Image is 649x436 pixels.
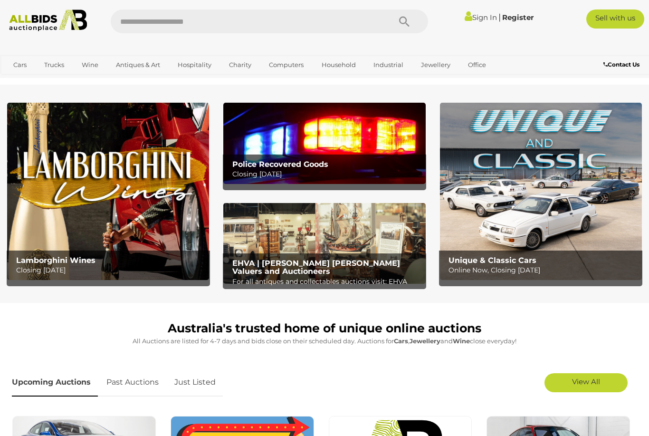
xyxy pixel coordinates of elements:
a: Just Listed [167,368,223,397]
a: Industrial [367,57,410,73]
a: Register [502,13,534,22]
img: Unique & Classic Cars [440,103,642,280]
p: Closing [DATE] [16,264,205,276]
a: Sell with us [586,10,644,29]
a: Office [462,57,492,73]
a: Past Auctions [99,368,166,397]
a: Trucks [38,57,70,73]
a: Contact Us [603,59,642,70]
a: Lamborghini Wines Lamborghini Wines Closing [DATE] [7,103,209,280]
p: For all antiques and collectables auctions visit: EHVA [232,276,421,288]
a: Antiques & Art [110,57,166,73]
a: Charity [223,57,258,73]
strong: Wine [453,337,470,345]
strong: Jewellery [410,337,440,345]
a: Wine [76,57,105,73]
a: Cars [7,57,33,73]
a: [GEOGRAPHIC_DATA] [44,73,124,88]
b: EHVA | [PERSON_NAME] [PERSON_NAME] Valuers and Auctioneers [232,259,400,276]
a: Household [315,57,362,73]
a: View All [544,373,628,392]
a: Police Recovered Goods Police Recovered Goods Closing [DATE] [223,103,425,184]
b: Lamborghini Wines [16,256,95,265]
a: Sign In [465,13,497,22]
a: Sports [7,73,39,88]
span: | [498,12,501,22]
a: Computers [263,57,310,73]
button: Search [381,10,428,33]
a: EHVA | Evans Hastings Valuers and Auctioneers EHVA | [PERSON_NAME] [PERSON_NAME] Valuers and Auct... [223,203,425,284]
p: All Auctions are listed for 4-7 days and bids close on their scheduled day. Auctions for , and cl... [12,336,637,347]
a: Unique & Classic Cars Unique & Classic Cars Online Now, Closing [DATE] [440,103,642,280]
a: Upcoming Auctions [12,368,98,397]
b: Unique & Classic Cars [449,256,536,265]
a: Hospitality [172,57,218,73]
img: Allbids.com.au [5,10,91,31]
img: Lamborghini Wines [7,103,209,280]
p: Closing [DATE] [232,168,421,180]
img: Police Recovered Goods [223,103,425,184]
b: Police Recovered Goods [232,160,328,169]
img: EHVA | Evans Hastings Valuers and Auctioneers [223,203,425,284]
a: Jewellery [415,57,457,73]
p: Online Now, Closing [DATE] [449,264,638,276]
h1: Australia's trusted home of unique online auctions [12,322,637,335]
span: View All [572,377,600,386]
strong: Cars [394,337,408,345]
b: Contact Us [603,61,639,68]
